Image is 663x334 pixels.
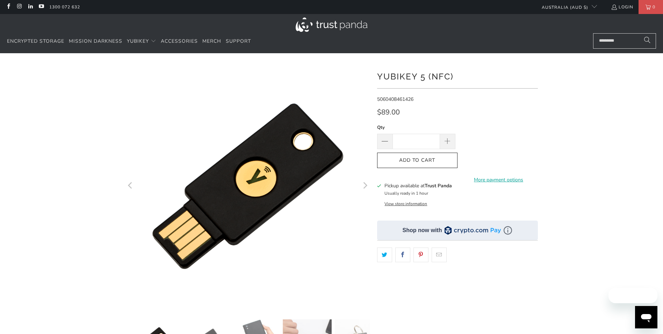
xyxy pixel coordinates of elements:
a: Share this on Pinterest [413,248,428,262]
label: Qty [377,124,455,131]
span: 5060408461426 [377,96,413,103]
a: Encrypted Storage [7,33,64,50]
a: Trust Panda Australia on LinkedIn [27,4,33,10]
span: Mission Darkness [69,38,122,44]
iframe: Message from company [608,288,657,303]
a: Merch [202,33,221,50]
nav: Translation missing: en.navigation.header.main_nav [7,33,251,50]
a: Accessories [161,33,198,50]
summary: YubiKey [127,33,156,50]
button: Add to Cart [377,153,457,168]
span: YubiKey [127,38,149,44]
span: Add to Cart [384,158,450,163]
button: Next [359,64,370,309]
h3: Pickup available at [384,182,452,189]
button: View store information [384,201,427,207]
a: Email this to a friend [432,248,447,262]
input: Search... [593,33,656,49]
a: Trust Panda Australia on Instagram [16,4,22,10]
a: 1300 072 632 [49,3,80,11]
small: Usually ready in 1 hour [384,190,428,196]
a: Mission Darkness [69,33,122,50]
a: Support [226,33,251,50]
a: Trust Panda Australia on YouTube [38,4,44,10]
span: Encrypted Storage [7,38,64,44]
a: More payment options [460,176,538,184]
span: Support [226,38,251,44]
a: Login [611,3,633,11]
a: Share this on Twitter [377,248,392,262]
a: Share this on Facebook [395,248,410,262]
span: Accessories [161,38,198,44]
span: $89.00 [377,107,400,117]
a: YubiKey 5 (NFC) - Trust Panda [125,64,370,309]
iframe: Button to launch messaging window [635,306,657,328]
b: Trust Panda [425,182,452,189]
button: Previous [125,64,136,309]
img: Trust Panda Australia [296,18,367,32]
iframe: Reviews Widget [377,274,538,298]
span: Merch [202,38,221,44]
button: Search [639,33,656,49]
div: Shop now with [403,227,442,234]
a: Trust Panda Australia on Facebook [5,4,11,10]
h1: YubiKey 5 (NFC) [377,69,538,83]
